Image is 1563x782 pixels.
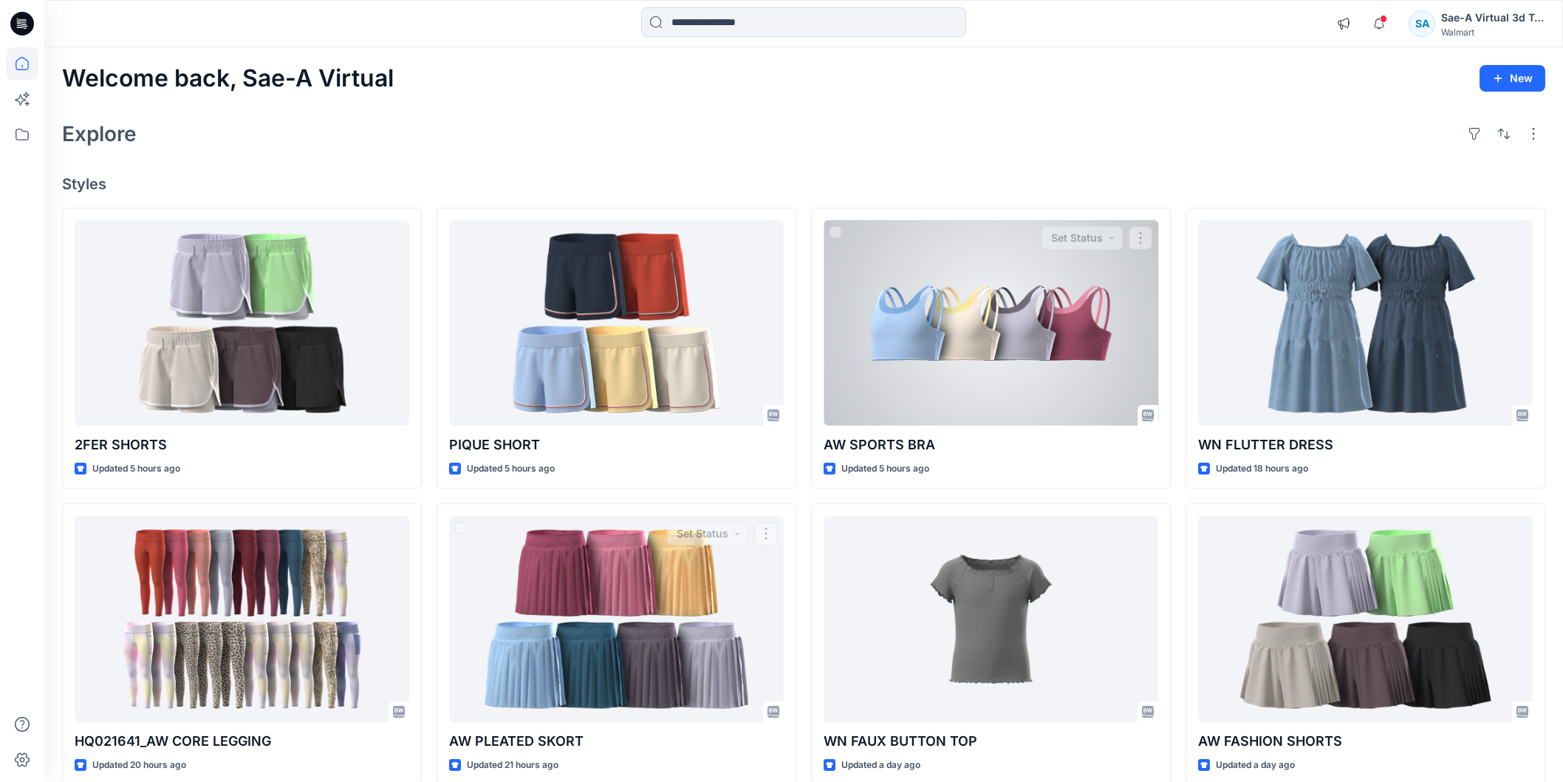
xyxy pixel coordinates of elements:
[75,516,409,721] a: HQ021641_AW CORE LEGGING
[75,731,409,752] p: HQ021641_AW CORE LEGGING
[1409,10,1435,37] div: SA
[62,65,394,92] h2: Welcome back, Sae-A Virtual
[62,122,137,146] h2: Explore
[467,758,558,773] p: Updated 21 hours ago
[824,516,1158,721] a: WN FAUX BUTTON TOP
[92,461,180,477] p: Updated 5 hours ago
[1216,461,1308,477] p: Updated 18 hours ago
[824,435,1158,455] p: AW SPORTS BRA
[1198,731,1533,752] p: AW FASHION SHORTS
[449,435,784,455] p: PIQUE SHORT
[841,461,929,477] p: Updated 5 hours ago
[1441,9,1545,27] div: Sae-A Virtual 3d Team
[449,220,784,426] a: PIQUE SHORT
[1480,65,1545,92] button: New
[92,758,186,773] p: Updated 20 hours ago
[449,731,784,752] p: AW PLEATED SKORT
[1198,516,1533,721] a: AW FASHION SHORTS
[449,516,784,721] a: AW PLEATED SKORT
[841,758,920,773] p: Updated a day ago
[467,461,555,477] p: Updated 5 hours ago
[75,220,409,426] a: 2FER SHORTS
[824,220,1158,426] a: AW SPORTS BRA
[75,435,409,455] p: 2FER SHORTS
[1198,220,1533,426] a: WN FLUTTER DRESS
[62,175,1545,193] h4: Styles
[824,731,1158,752] p: WN FAUX BUTTON TOP
[1441,27,1545,38] div: Walmart
[1216,758,1295,773] p: Updated a day ago
[1198,435,1533,455] p: WN FLUTTER DRESS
